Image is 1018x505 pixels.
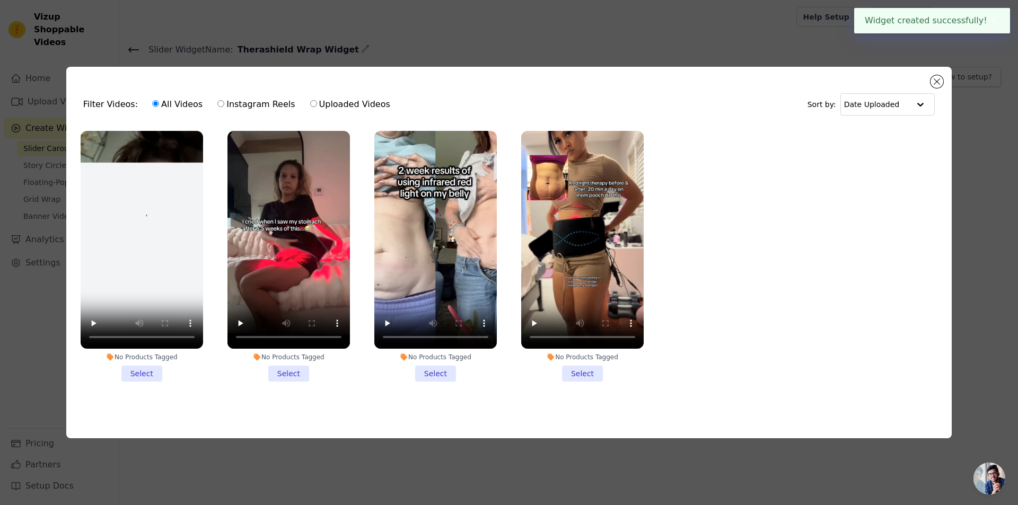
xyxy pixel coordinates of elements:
div: No Products Tagged [374,353,497,361]
button: Close [987,14,999,27]
div: No Products Tagged [227,353,350,361]
div: Widget created successfully! [854,8,1010,33]
div: No Products Tagged [521,353,644,361]
button: Close modal [931,75,943,88]
label: Uploaded Videos [310,98,391,111]
div: Open chat [973,463,1005,494]
label: Instagram Reels [217,98,295,111]
div: Sort by: [808,93,935,116]
label: All Videos [152,98,203,111]
div: Filter Videos: [83,92,396,117]
div: No Products Tagged [81,353,203,361]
